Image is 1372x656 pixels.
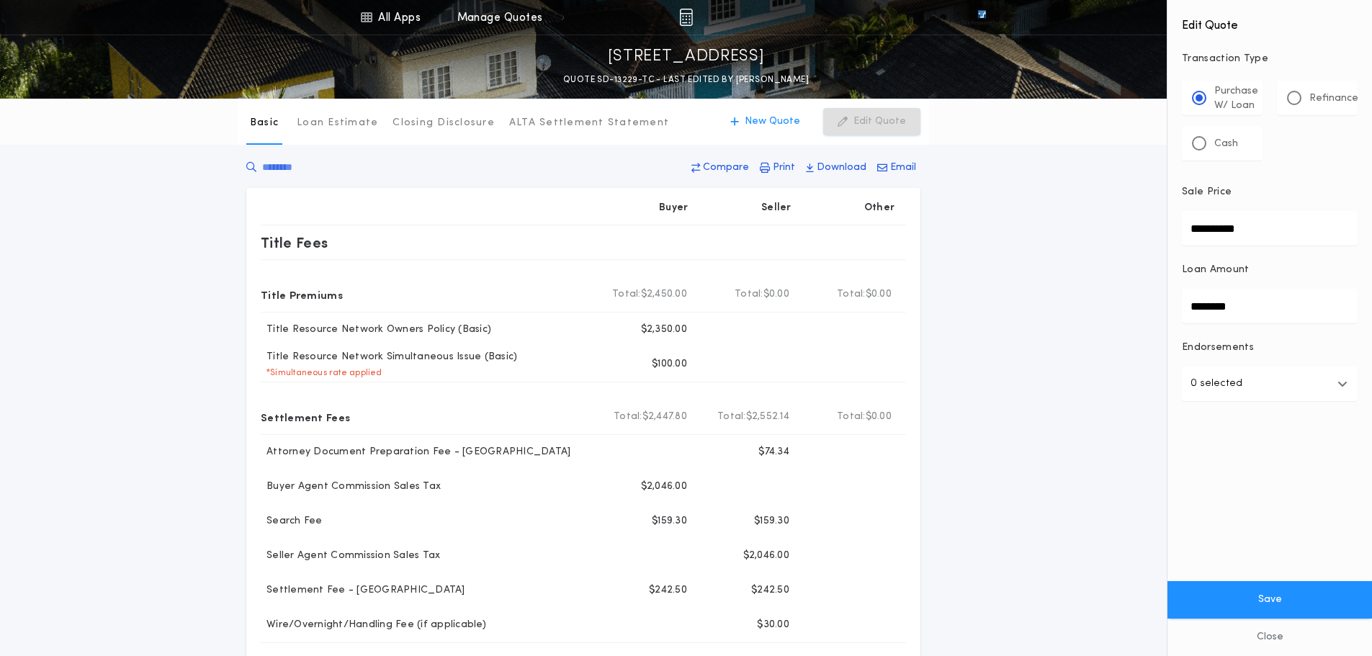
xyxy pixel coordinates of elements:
[716,108,815,135] button: New Quote
[1214,137,1238,151] p: Cash
[761,201,792,215] p: Seller
[649,583,687,598] p: $242.50
[758,445,789,459] p: $74.34
[864,201,895,215] p: Other
[1182,263,1250,277] p: Loan Amount
[261,549,440,563] p: Seller Agent Commission Sales Tax
[773,161,795,175] p: Print
[1214,84,1258,113] p: Purchase W/ Loan
[1182,367,1358,401] button: 0 selected
[1309,91,1358,106] p: Refinance
[261,323,491,337] p: Title Resource Network Owners Policy (Basic)
[873,155,920,181] button: Email
[746,410,789,424] span: $2,552.14
[1182,211,1358,246] input: Sale Price
[687,155,753,181] button: Compare
[1167,581,1372,619] button: Save
[837,410,866,424] b: Total:
[652,357,687,372] p: $100.00
[743,549,789,563] p: $2,046.00
[614,410,642,424] b: Total:
[261,367,382,379] p: * Simultaneous rate applied
[261,480,441,494] p: Buyer Agent Commission Sales Tax
[393,116,495,130] p: Closing Disclosure
[261,350,517,364] p: Title Resource Network Simultaneous Issue (Basic)
[837,287,866,302] b: Total:
[890,161,916,175] p: Email
[756,155,799,181] button: Print
[261,231,328,254] p: Title Fees
[951,10,1012,24] img: vs-icon
[703,161,749,175] p: Compare
[261,283,343,306] p: Title Premiums
[1182,185,1232,199] p: Sale Price
[866,410,892,424] span: $0.00
[642,410,687,424] span: $2,447.80
[1182,341,1358,355] p: Endorsements
[1182,289,1358,323] input: Loan Amount
[802,155,871,181] button: Download
[261,618,486,632] p: Wire/Overnight/Handling Fee (if applicable)
[509,116,669,130] p: ALTA Settlement Statement
[754,514,789,529] p: $159.30
[261,583,465,598] p: Settlement Fee - [GEOGRAPHIC_DATA]
[261,405,350,428] p: Settlement Fees
[563,73,809,87] p: QUOTE SD-13229-TC - LAST EDITED BY [PERSON_NAME]
[823,108,920,135] button: Edit Quote
[641,287,687,302] span: $2,450.00
[652,514,687,529] p: $159.30
[745,114,800,129] p: New Quote
[659,201,688,215] p: Buyer
[297,116,378,130] p: Loan Estimate
[250,116,279,130] p: Basic
[612,287,641,302] b: Total:
[817,161,866,175] p: Download
[1182,52,1358,66] p: Transaction Type
[735,287,763,302] b: Total:
[1191,375,1242,392] p: 0 selected
[1167,619,1372,656] button: Close
[261,514,323,529] p: Search Fee
[641,480,687,494] p: $2,046.00
[763,287,789,302] span: $0.00
[717,410,746,424] b: Total:
[608,45,765,68] p: [STREET_ADDRESS]
[641,323,687,337] p: $2,350.00
[751,583,789,598] p: $242.50
[261,445,570,459] p: Attorney Document Preparation Fee - [GEOGRAPHIC_DATA]
[757,618,789,632] p: $30.00
[679,9,693,26] img: img
[1182,9,1358,35] h4: Edit Quote
[866,287,892,302] span: $0.00
[853,114,906,129] p: Edit Quote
